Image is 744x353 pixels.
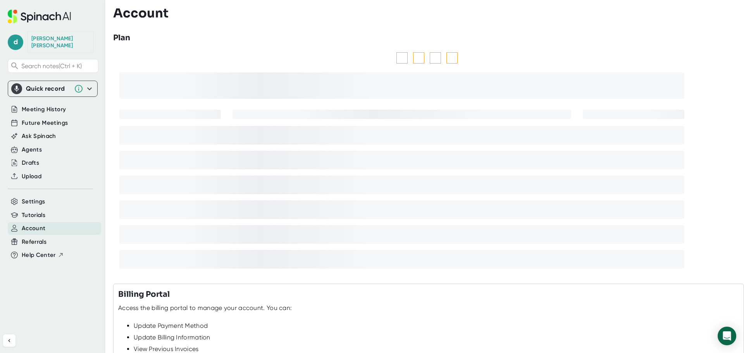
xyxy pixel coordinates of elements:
button: Ask Spinach [22,132,56,141]
span: Help Center [22,251,56,260]
button: Account [22,224,45,233]
button: Upload [22,172,41,181]
button: Future Meetings [22,119,68,127]
div: Access the billing portal to manage your account. You can: [118,304,292,312]
button: Settings [22,197,45,206]
div: Quick record [11,81,94,96]
h3: Account [113,6,169,21]
div: Dean Bourque [31,35,90,49]
button: Tutorials [22,211,45,220]
div: Open Intercom Messenger [718,327,736,345]
div: Quick record [26,85,70,93]
button: Help Center [22,251,64,260]
div: Update Payment Method [134,322,739,330]
button: Collapse sidebar [3,334,15,347]
button: Agents [22,145,42,154]
span: d [8,34,23,50]
div: Update Billing Information [134,334,739,341]
button: Referrals [22,238,46,246]
h3: Plan [113,32,130,44]
button: Drafts [22,158,39,167]
button: Meeting History [22,105,66,114]
div: View Previous Invoices [134,345,739,353]
h3: Billing Portal [118,289,170,300]
span: Search notes (Ctrl + K) [21,62,96,70]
